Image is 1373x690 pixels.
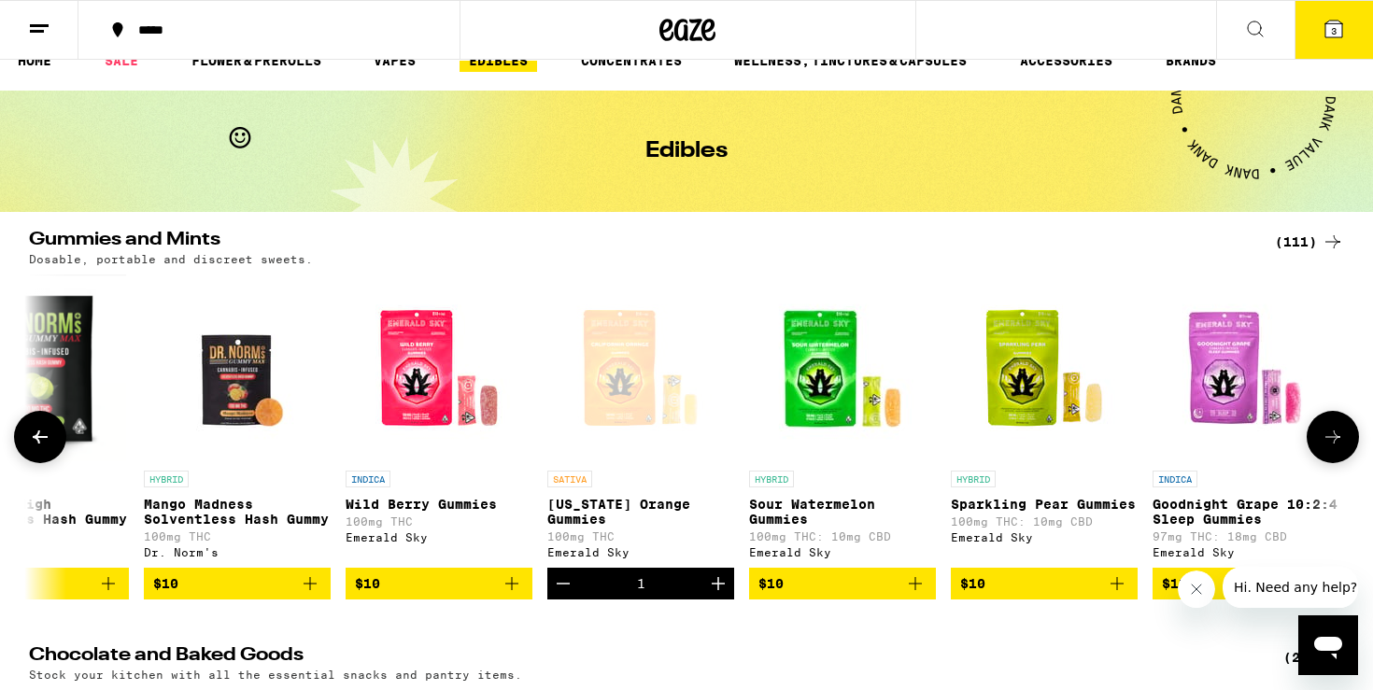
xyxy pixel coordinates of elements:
p: 100mg THC: 10mg CBD [951,515,1138,528]
img: Emerald Sky - Sparkling Pear Gummies [951,275,1138,461]
iframe: Message from company [1223,567,1358,608]
button: Add to bag [144,568,331,599]
a: HOME [8,49,61,72]
p: HYBRID [951,471,996,487]
a: BRANDS [1156,49,1225,72]
span: $10 [153,576,178,591]
div: Emerald Sky [1153,546,1339,558]
img: Emerald Sky - Wild Berry Gummies [346,275,532,461]
span: $10 [960,576,985,591]
a: (26) [1283,646,1344,669]
span: $10 [355,576,380,591]
p: Stock your kitchen with all the essential snacks and pantry items. [29,669,522,681]
p: SATIVA [547,471,592,487]
p: HYBRID [144,471,189,487]
p: Sparkling Pear Gummies [951,497,1138,512]
div: Emerald Sky [547,546,734,558]
img: Dr. Norm's - Mango Madness Solventless Hash Gummy [144,275,331,461]
span: 3 [1331,25,1337,36]
button: 3 [1295,1,1373,59]
a: VAPES [364,49,425,72]
a: Open page for Sparkling Pear Gummies from Emerald Sky [951,275,1138,568]
span: $11 [1162,576,1187,591]
div: Dr. Norm's [144,546,331,558]
h1: Edibles [645,140,728,162]
p: 100mg THC [547,530,734,542]
img: Emerald Sky - Sour Watermelon Gummies [749,275,936,461]
p: HYBRID [749,471,794,487]
div: 1 [637,576,645,591]
a: WELLNESS, TINCTURES & CAPSULES [725,49,976,72]
span: $10 [758,576,784,591]
p: INDICA [1153,471,1197,487]
button: Decrement [547,568,579,599]
div: Emerald Sky [749,546,936,558]
iframe: Close message [1178,570,1215,608]
button: Add to bag [1153,568,1339,599]
p: 100mg THC: 10mg CBD [749,530,936,542]
a: ACCESSORIES [1011,49,1122,72]
a: FLOWER & PREROLLS [182,49,331,72]
div: Emerald Sky [346,531,532,543]
a: Open page for Wild Berry Gummies from Emerald Sky [346,275,532,568]
p: Goodnight Grape 10:2:4 Sleep Gummies [1153,497,1339,527]
p: [US_STATE] Orange Gummies [547,497,734,527]
iframe: Button to launch messaging window [1298,615,1358,675]
a: Open page for Goodnight Grape 10:2:4 Sleep Gummies from Emerald Sky [1153,275,1339,568]
p: 100mg THC [346,515,532,528]
a: Open page for Mango Madness Solventless Hash Gummy from Dr. Norm's [144,275,331,568]
a: (111) [1275,231,1344,253]
a: Open page for Sour Watermelon Gummies from Emerald Sky [749,275,936,568]
p: INDICA [346,471,390,487]
p: Dosable, portable and discreet sweets. [29,253,313,265]
div: Emerald Sky [951,531,1138,543]
img: Emerald Sky - Goodnight Grape 10:2:4 Sleep Gummies [1153,275,1339,461]
button: Add to bag [346,568,532,599]
a: SALE [95,49,148,72]
button: Increment [702,568,734,599]
a: Open page for California Orange Gummies from Emerald Sky [547,275,734,568]
p: Wild Berry Gummies [346,497,532,512]
p: Sour Watermelon Gummies [749,497,936,527]
p: 100mg THC [144,530,331,542]
h2: Gummies and Mints [29,231,1253,253]
p: Mango Madness Solventless Hash Gummy [144,497,331,527]
p: 97mg THC: 18mg CBD [1153,530,1339,542]
a: EDIBLES [460,49,537,72]
a: CONCENTRATES [572,49,691,72]
h2: Chocolate and Baked Goods [29,646,1253,669]
button: Add to bag [749,568,936,599]
button: Add to bag [951,568,1138,599]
